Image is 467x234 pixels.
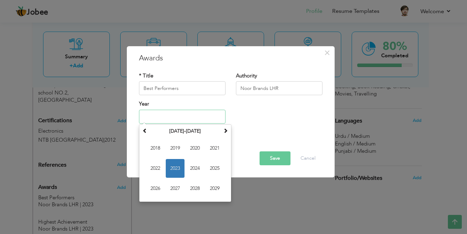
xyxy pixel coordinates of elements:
span: 2029 [205,179,224,198]
span: 2024 [186,159,204,178]
span: 2027 [166,179,185,198]
button: Save [260,151,290,165]
span: 2018 [146,139,165,158]
span: 2023 [166,159,185,178]
th: Select Decade [149,126,221,136]
span: × [324,47,330,59]
label: * Title [139,72,153,80]
button: Cancel [294,151,322,165]
label: Year [139,101,149,108]
span: Next Decade [223,128,228,133]
span: 2022 [146,159,165,178]
span: Previous Decade [142,128,147,133]
h3: Awards [139,53,322,64]
span: 2026 [146,179,165,198]
span: 2021 [205,139,224,158]
span: 2019 [166,139,185,158]
span: 2028 [186,179,204,198]
label: Authority [236,72,257,80]
button: Close [322,47,333,58]
span: 2025 [205,159,224,178]
span: 2020 [186,139,204,158]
